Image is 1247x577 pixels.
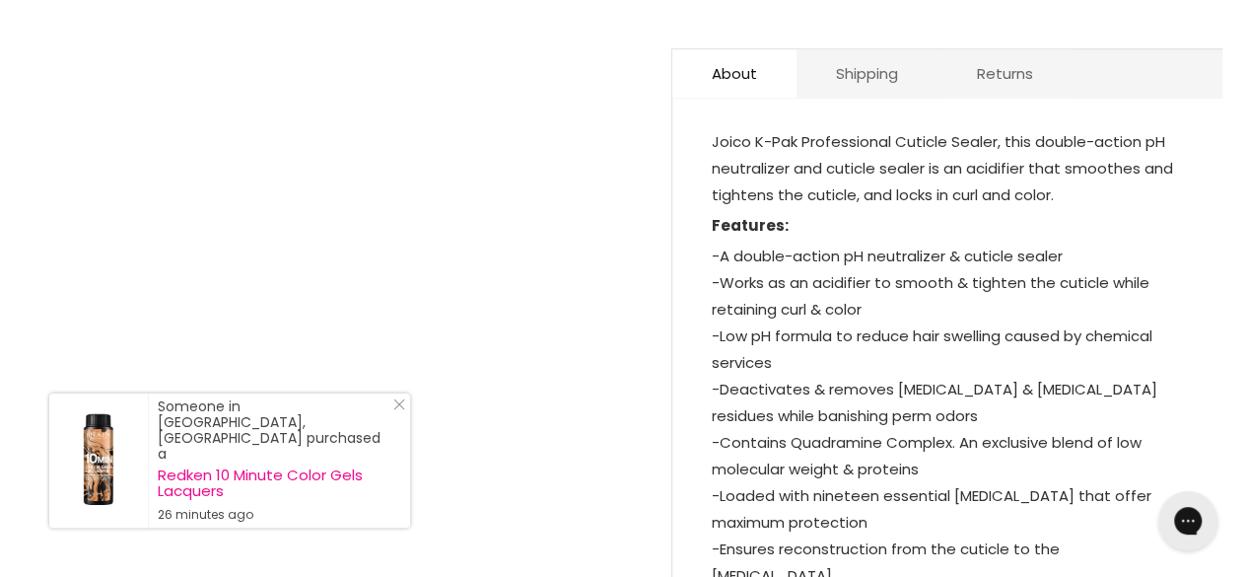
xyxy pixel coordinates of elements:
a: Close Notification [385,398,405,418]
div: Someone in [GEOGRAPHIC_DATA], [GEOGRAPHIC_DATA] purchased a [158,398,390,523]
small: 26 minutes ago [158,507,390,523]
iframe: Gorgias live chat messenger [1148,484,1227,557]
a: Visit product page [49,394,148,528]
strong: Features: [712,215,789,236]
span: Joico K-Pak Professional Cuticle Sealer, this double-action pH neutralizer and cuticle sealer is ... [712,131,1173,205]
a: Returns [937,49,1073,98]
a: Shipping [797,49,937,98]
a: Redken 10 Minute Color Gels Lacquers [158,468,390,499]
a: About [672,49,797,98]
svg: Close Icon [393,398,405,410]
